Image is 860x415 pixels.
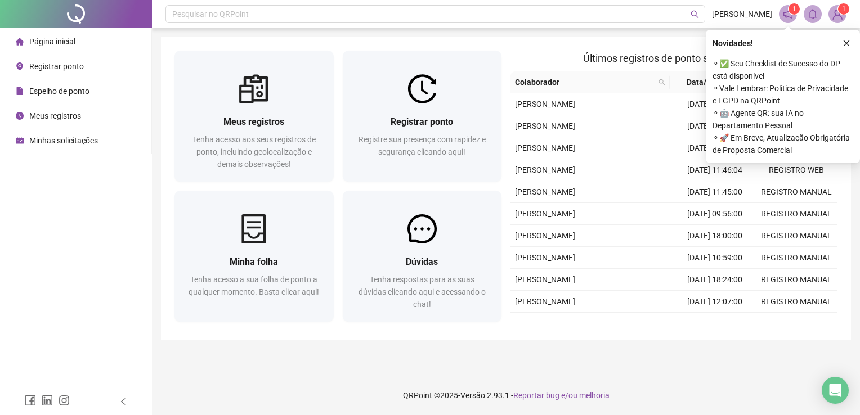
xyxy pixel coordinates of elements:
[16,137,24,145] span: schedule
[189,275,319,296] span: Tenha acesso a sua folha de ponto a qualquer momento. Basta clicar aqui!
[25,395,36,406] span: facebook
[16,62,24,70] span: environment
[756,313,837,335] td: REGISTRO MANUAL
[515,143,575,152] span: [PERSON_NAME]
[359,135,486,156] span: Registre sua presença com rapidez e segurança clicando aqui!
[674,159,756,181] td: [DATE] 11:46:04
[756,225,837,247] td: REGISTRO MANUAL
[674,247,756,269] td: [DATE] 10:59:00
[656,74,668,91] span: search
[674,225,756,247] td: [DATE] 18:00:00
[756,181,837,203] td: REGISTRO MANUAL
[359,275,486,309] span: Tenha respostas para as suas dúvidas clicando aqui e acessando o chat!
[756,291,837,313] td: REGISTRO MANUAL
[29,111,81,120] span: Meus registros
[513,391,610,400] span: Reportar bug e/ou melhoria
[756,159,837,181] td: REGISTRO WEB
[783,9,793,19] span: notification
[29,136,98,145] span: Minhas solicitações
[343,51,502,182] a: Registrar pontoRegistre sua presença com rapidez e segurança clicando aqui!
[59,395,70,406] span: instagram
[29,62,84,71] span: Registrar ponto
[829,6,846,22] img: 92757
[713,107,853,132] span: ⚬ 🤖 Agente QR: sua IA no Departamento Pessoal
[16,87,24,95] span: file
[674,313,756,335] td: [DATE] 14:19:00
[119,398,127,405] span: left
[713,37,753,49] span: Novidades !
[822,377,849,404] div: Open Intercom Messenger
[838,3,849,15] sup: Atualize o seu contato no menu Meus Dados
[756,203,837,225] td: REGISTRO MANUAL
[343,191,502,322] a: DúvidasTenha respostas para as suas dúvidas clicando aqui e acessando o chat!
[583,52,765,64] span: Últimos registros de ponto sincronizados
[808,9,818,19] span: bell
[16,112,24,120] span: clock-circle
[515,76,654,88] span: Colaborador
[712,8,772,20] span: [PERSON_NAME]
[152,376,860,415] footer: QRPoint © 2025 - 2.93.1 -
[515,100,575,109] span: [PERSON_NAME]
[174,51,334,182] a: Meus registrosTenha acesso aos seus registros de ponto, incluindo geolocalização e demais observa...
[691,10,699,19] span: search
[515,253,575,262] span: [PERSON_NAME]
[230,256,278,267] span: Minha folha
[515,165,575,174] span: [PERSON_NAME]
[713,82,853,107] span: ⚬ Vale Lembrar: Política de Privacidade e LGPD na QRPoint
[16,38,24,46] span: home
[792,5,796,13] span: 1
[659,79,665,85] span: search
[515,209,575,218] span: [PERSON_NAME]
[29,37,75,46] span: Página inicial
[391,116,453,127] span: Registrar ponto
[674,269,756,291] td: [DATE] 18:24:00
[515,121,575,130] span: [PERSON_NAME]
[674,137,756,159] td: [DATE] 17:45:35
[674,76,736,88] span: Data/Hora
[674,115,756,137] td: [DATE] 11:20:48
[515,187,575,196] span: [PERSON_NAME]
[674,203,756,225] td: [DATE] 09:56:00
[789,3,800,15] sup: 1
[192,135,316,169] span: Tenha acesso aos seus registros de ponto, incluindo geolocalização e demais observações!
[843,39,850,47] span: close
[42,395,53,406] span: linkedin
[713,57,853,82] span: ⚬ ✅ Seu Checklist de Sucesso do DP está disponível
[756,269,837,291] td: REGISTRO MANUAL
[515,231,575,240] span: [PERSON_NAME]
[515,297,575,306] span: [PERSON_NAME]
[460,391,485,400] span: Versão
[842,5,846,13] span: 1
[674,291,756,313] td: [DATE] 12:07:00
[674,181,756,203] td: [DATE] 11:45:00
[713,132,853,156] span: ⚬ 🚀 Em Breve, Atualização Obrigatória de Proposta Comercial
[670,71,749,93] th: Data/Hora
[756,247,837,269] td: REGISTRO MANUAL
[223,116,284,127] span: Meus registros
[674,93,756,115] td: [DATE] 18:01:00
[406,256,438,267] span: Dúvidas
[29,87,89,96] span: Espelho de ponto
[174,191,334,322] a: Minha folhaTenha acesso a sua folha de ponto a qualquer momento. Basta clicar aqui!
[515,275,575,284] span: [PERSON_NAME]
